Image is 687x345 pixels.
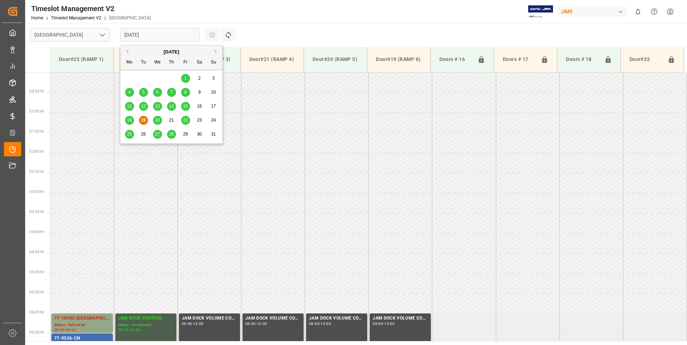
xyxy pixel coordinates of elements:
span: 16 [197,104,202,109]
span: 24 [211,118,216,123]
div: 12:00 [384,322,395,325]
span: 06:00 Hr [29,310,44,314]
div: JAM DOCK VOLUME CONTROL [373,315,428,322]
div: [DATE] [120,48,222,56]
div: We [153,58,162,67]
div: Doors # 18 [563,53,601,66]
div: 12:00 [257,322,267,325]
a: Home [31,15,43,20]
span: 04:30 Hr [29,250,44,254]
span: 31 [211,132,216,137]
div: Choose Friday, August 29th, 2025 [181,130,190,139]
div: 77-10542-[GEOGRAPHIC_DATA] [54,315,110,322]
div: Choose Thursday, August 7th, 2025 [167,88,176,97]
span: 05:30 Hr [29,290,44,294]
div: 12:00 [321,322,331,325]
div: Doors # 17 [500,53,538,66]
span: 9 [198,90,201,95]
span: 8 [184,90,187,95]
div: Choose Tuesday, August 5th, 2025 [139,88,148,97]
span: 17 [211,104,216,109]
span: 4 [128,90,131,95]
span: 18 [127,118,132,123]
div: Doors # 16 [437,53,475,66]
span: 25 [127,132,132,137]
div: Choose Sunday, August 31st, 2025 [209,130,218,139]
div: Choose Wednesday, August 20th, 2025 [153,116,162,125]
span: 04:00 Hr [29,230,44,234]
div: Choose Friday, August 22nd, 2025 [181,116,190,125]
span: 06:30 Hr [29,330,44,334]
div: JAM DOCK CONTROL [118,315,174,322]
div: Door#24 (RAMP 2) [120,53,171,66]
span: 03:00 Hr [29,190,44,194]
div: Choose Wednesday, August 6th, 2025 [153,88,162,97]
div: 06:00 [118,328,129,331]
div: 06:30 [66,328,76,331]
span: 20 [155,118,160,123]
span: 26 [141,132,146,137]
span: 5 [142,90,145,95]
div: - [128,328,129,331]
div: month 2025-08 [123,71,221,141]
button: Next Month [215,49,219,53]
div: Choose Saturday, August 23rd, 2025 [195,116,204,125]
span: 13 [155,104,160,109]
span: 01:00 Hr [29,109,44,113]
div: - [192,322,193,325]
div: Choose Sunday, August 24th, 2025 [209,116,218,125]
div: 77-9526-CN [54,335,110,342]
span: 6 [156,90,159,95]
div: JIMS [558,6,627,17]
div: Choose Sunday, August 3rd, 2025 [209,74,218,83]
span: 22 [183,118,188,123]
div: 06:00 [182,322,192,325]
div: Choose Monday, August 4th, 2025 [125,88,134,97]
a: Timeslot Management V2 [51,15,101,20]
span: 14 [169,104,174,109]
div: Choose Thursday, August 14th, 2025 [167,102,176,111]
span: 02:00 Hr [29,150,44,153]
span: 02:30 Hr [29,170,44,174]
div: 12:00 [193,322,204,325]
span: 29 [183,132,188,137]
span: 11 [127,104,132,109]
div: 06:00 [373,322,383,325]
div: Status - Delivered [54,322,110,328]
div: Choose Monday, August 18th, 2025 [125,116,134,125]
div: 06:00 [54,328,65,331]
span: 30 [197,132,202,137]
div: 06:00 [245,322,256,325]
div: Choose Saturday, August 2nd, 2025 [195,74,204,83]
button: show 0 new notifications [630,4,646,20]
div: Choose Thursday, August 28th, 2025 [167,130,176,139]
span: 7 [170,90,173,95]
span: 12 [141,104,146,109]
div: Choose Saturday, August 30th, 2025 [195,130,204,139]
div: Timeslot Management V2 [31,3,151,14]
div: Door#23 [627,53,665,66]
span: 23 [197,118,202,123]
div: Choose Friday, August 1st, 2025 [181,74,190,83]
span: 2 [198,76,201,81]
div: Choose Thursday, August 21st, 2025 [167,116,176,125]
div: Choose Saturday, August 9th, 2025 [195,88,204,97]
span: 1 [184,76,187,81]
div: 06:00 [309,322,319,325]
span: 00:30 Hr [29,89,44,93]
span: 21 [169,118,174,123]
div: Th [167,58,176,67]
span: 15 [183,104,188,109]
div: Status - Completed [118,322,174,328]
span: 05:00 Hr [29,270,44,274]
div: Choose Tuesday, August 19th, 2025 [139,116,148,125]
div: Door#21 (RAMP 4) [246,53,298,66]
button: open menu [97,29,107,41]
div: - [256,322,257,325]
div: - [319,322,321,325]
div: JAM DOCK VOLUME CONTROL [245,315,301,322]
div: Door#19 (RAMP 6) [373,53,424,66]
div: Mo [125,58,134,67]
div: Choose Sunday, August 17th, 2025 [209,102,218,111]
div: Choose Tuesday, August 12th, 2025 [139,102,148,111]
